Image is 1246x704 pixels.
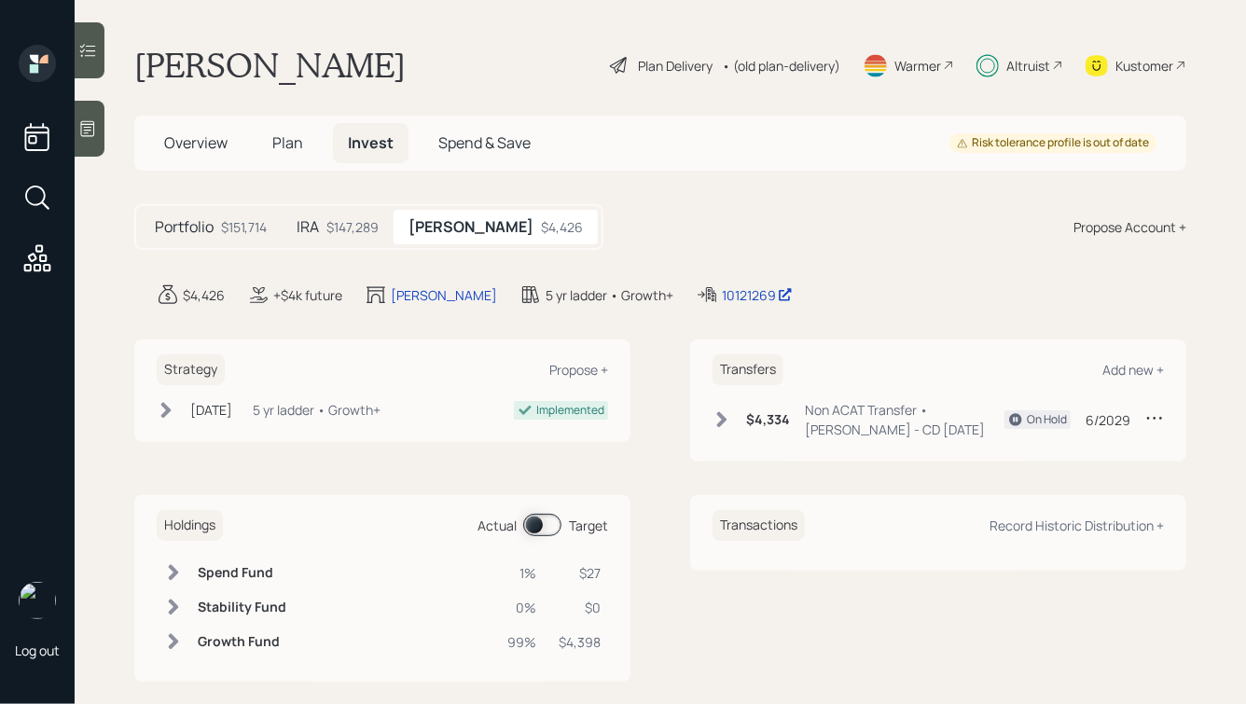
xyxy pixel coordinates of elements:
h6: Stability Fund [198,600,286,615]
div: Propose + [549,361,608,379]
div: Record Historic Distribution + [990,517,1164,534]
h6: Transactions [713,510,805,541]
div: 99% [507,632,536,652]
div: $4,426 [541,217,583,237]
div: Kustomer [1115,56,1173,76]
div: Risk tolerance profile is out of date [957,135,1149,151]
div: Log out [15,642,60,659]
div: 1% [507,563,536,583]
div: 10121269 [722,285,793,305]
span: Invest [348,132,394,153]
h6: Spend Fund [198,565,286,581]
div: $4,398 [559,632,601,652]
h6: Strategy [157,354,225,385]
h1: [PERSON_NAME] [134,45,406,86]
h6: Holdings [157,510,223,541]
div: $151,714 [221,217,267,237]
span: Spend & Save [438,132,531,153]
div: Implemented [536,402,604,419]
div: Propose Account + [1073,217,1186,237]
h6: Growth Fund [198,634,286,650]
div: Non ACAT Transfer • [PERSON_NAME] - CD [DATE] [805,400,1004,439]
h6: $4,334 [746,412,790,428]
h5: IRA [297,218,319,236]
div: [PERSON_NAME] [391,285,497,305]
div: +$4k future [273,285,342,305]
div: $4,426 [183,285,225,305]
div: Target [569,516,608,535]
img: hunter_neumayer.jpg [19,582,56,619]
div: 5 yr ladder • Growth+ [253,400,381,420]
h5: Portfolio [155,218,214,236]
h5: [PERSON_NAME] [408,218,533,236]
div: $27 [559,563,601,583]
div: Altruist [1006,56,1050,76]
div: 6/2029 [1086,410,1130,430]
div: [DATE] [190,400,232,420]
div: Plan Delivery [638,56,713,76]
span: Plan [272,132,303,153]
div: Add new + [1102,361,1164,379]
span: Overview [164,132,228,153]
div: 5 yr ladder • Growth+ [546,285,673,305]
div: $0 [559,598,601,617]
div: • (old plan-delivery) [722,56,840,76]
div: Warmer [894,56,941,76]
div: $147,289 [326,217,379,237]
div: On Hold [1027,411,1067,428]
div: Actual [478,516,517,535]
h6: Transfers [713,354,783,385]
div: 0% [507,598,536,617]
